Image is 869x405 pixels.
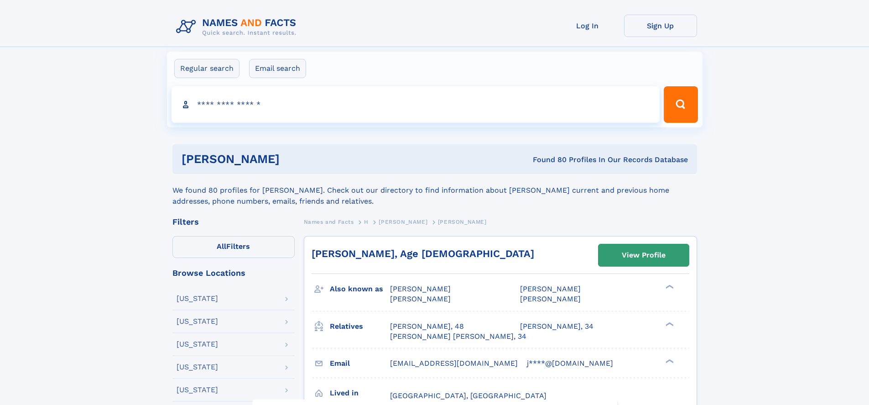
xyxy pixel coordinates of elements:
[390,391,546,400] span: [GEOGRAPHIC_DATA], [GEOGRAPHIC_DATA]
[390,321,464,331] a: [PERSON_NAME], 48
[177,363,218,371] div: [US_STATE]
[624,15,697,37] a: Sign Up
[406,155,688,165] div: Found 80 Profiles In Our Records Database
[249,59,306,78] label: Email search
[177,341,218,348] div: [US_STATE]
[330,319,390,334] h3: Relatives
[330,385,390,401] h3: Lived in
[664,86,697,123] button: Search Button
[182,153,406,165] h1: [PERSON_NAME]
[390,359,518,368] span: [EMAIL_ADDRESS][DOMAIN_NAME]
[663,358,674,364] div: ❯
[364,219,369,225] span: H
[663,321,674,327] div: ❯
[598,244,689,266] a: View Profile
[172,218,295,226] div: Filters
[663,284,674,290] div: ❯
[172,269,295,277] div: Browse Locations
[217,242,226,251] span: All
[379,216,427,227] a: [PERSON_NAME]
[364,216,369,227] a: H
[390,295,451,303] span: [PERSON_NAME]
[390,284,451,293] span: [PERSON_NAME]
[177,318,218,325] div: [US_STATE]
[172,236,295,258] label: Filters
[520,295,581,303] span: [PERSON_NAME]
[438,219,487,225] span: [PERSON_NAME]
[177,386,218,394] div: [US_STATE]
[174,59,239,78] label: Regular search
[172,15,304,39] img: Logo Names and Facts
[330,356,390,371] h3: Email
[379,219,427,225] span: [PERSON_NAME]
[330,281,390,297] h3: Also known as
[312,248,534,259] a: [PERSON_NAME], Age [DEMOGRAPHIC_DATA]
[172,86,660,123] input: search input
[520,284,581,293] span: [PERSON_NAME]
[304,216,354,227] a: Names and Facts
[622,245,666,266] div: View Profile
[520,321,593,331] a: [PERSON_NAME], 34
[551,15,624,37] a: Log In
[172,174,697,207] div: We found 80 profiles for [PERSON_NAME]. Check out our directory to find information about [PERSON...
[390,331,526,342] a: [PERSON_NAME] [PERSON_NAME], 34
[177,295,218,302] div: [US_STATE]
